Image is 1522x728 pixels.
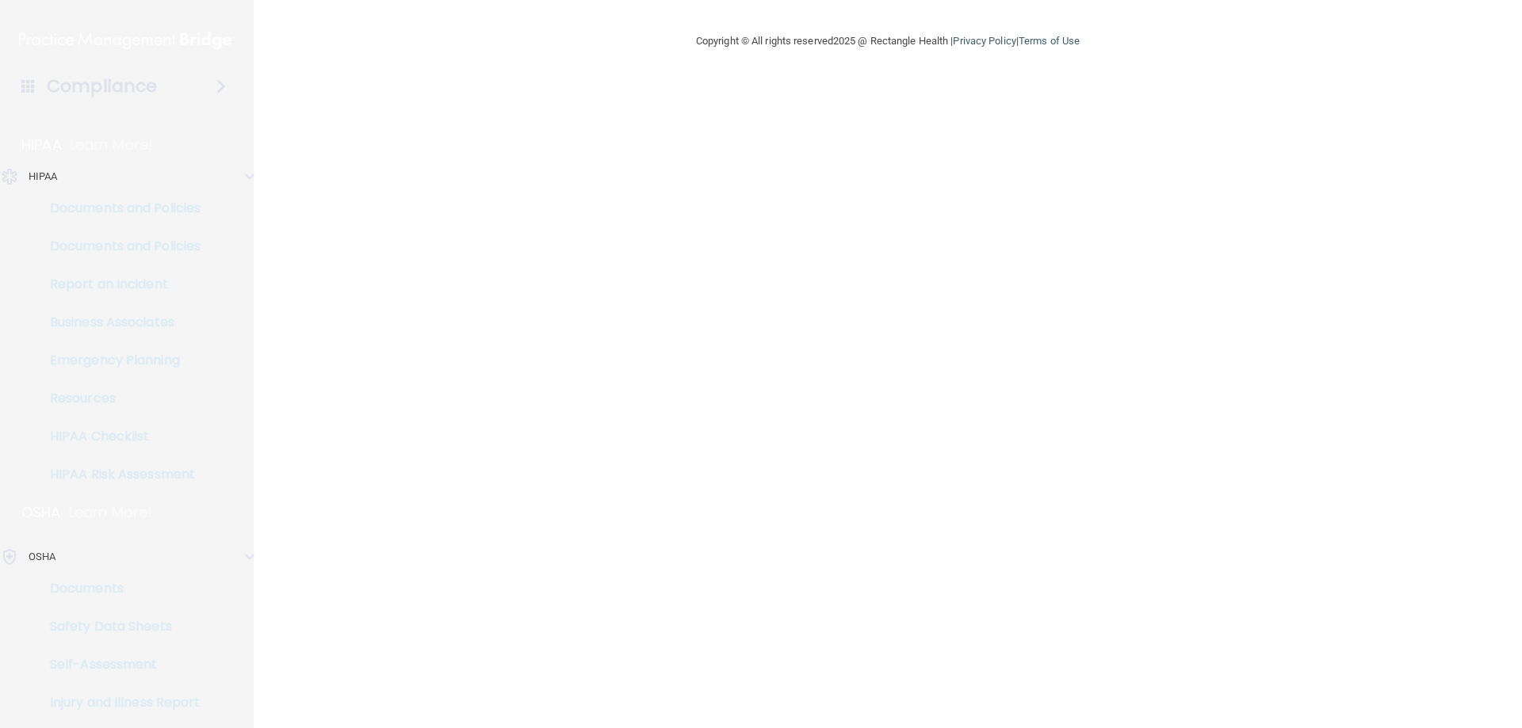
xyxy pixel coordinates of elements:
h4: Compliance [47,75,157,97]
p: Resources [10,391,227,406]
a: Terms of Use [1019,35,1080,47]
p: Safety Data Sheets [10,619,227,635]
p: OSHA [21,503,61,522]
p: HIPAA [29,167,58,186]
div: Copyright © All rights reserved 2025 @ Rectangle Health | | [598,16,1177,67]
p: Documents [10,581,227,597]
a: Privacy Policy [953,35,1015,47]
p: HIPAA [21,135,62,154]
p: Business Associates [10,314,227,330]
p: Self-Assessment [10,657,227,673]
p: Report an Incident [10,276,227,292]
p: Learn More! [69,503,153,522]
p: HIPAA Risk Assessment [10,467,227,482]
p: Documents and Policies [10,200,227,216]
p: OSHA [29,547,55,566]
p: Learn More! [70,135,154,154]
p: HIPAA Checklist [10,429,227,444]
p: Injury and Illness Report [10,695,227,711]
p: Documents and Policies [10,238,227,254]
p: Emergency Planning [10,353,227,368]
img: PMB logo [19,25,235,56]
